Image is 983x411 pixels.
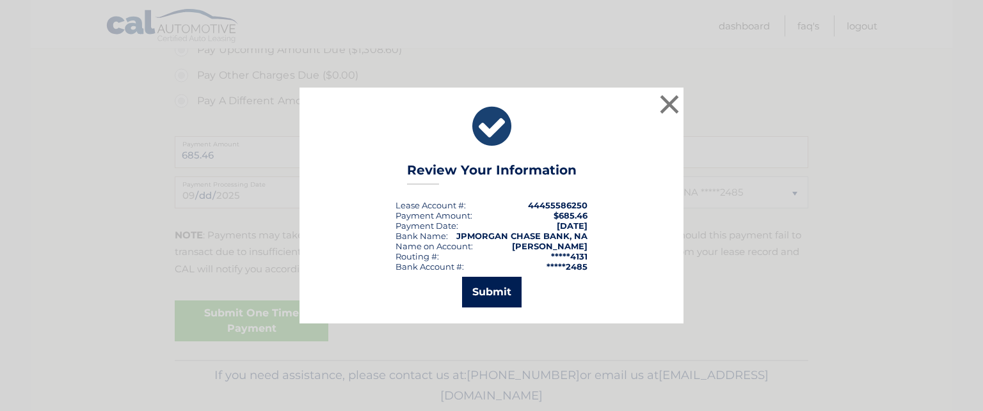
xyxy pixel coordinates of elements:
[396,200,466,210] div: Lease Account #:
[396,261,464,272] div: Bank Account #:
[396,231,448,241] div: Bank Name:
[396,210,472,221] div: Payment Amount:
[462,277,522,307] button: Submit
[557,221,587,231] span: [DATE]
[407,162,577,185] h3: Review Your Information
[396,251,439,261] div: Routing #:
[456,231,587,241] strong: JPMORGAN CHASE BANK, NA
[528,200,587,210] strong: 44455586250
[396,221,458,231] div: :
[657,91,682,117] button: ×
[554,210,587,221] span: $685.46
[512,241,587,251] strong: [PERSON_NAME]
[396,241,473,251] div: Name on Account:
[396,221,456,231] span: Payment Date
